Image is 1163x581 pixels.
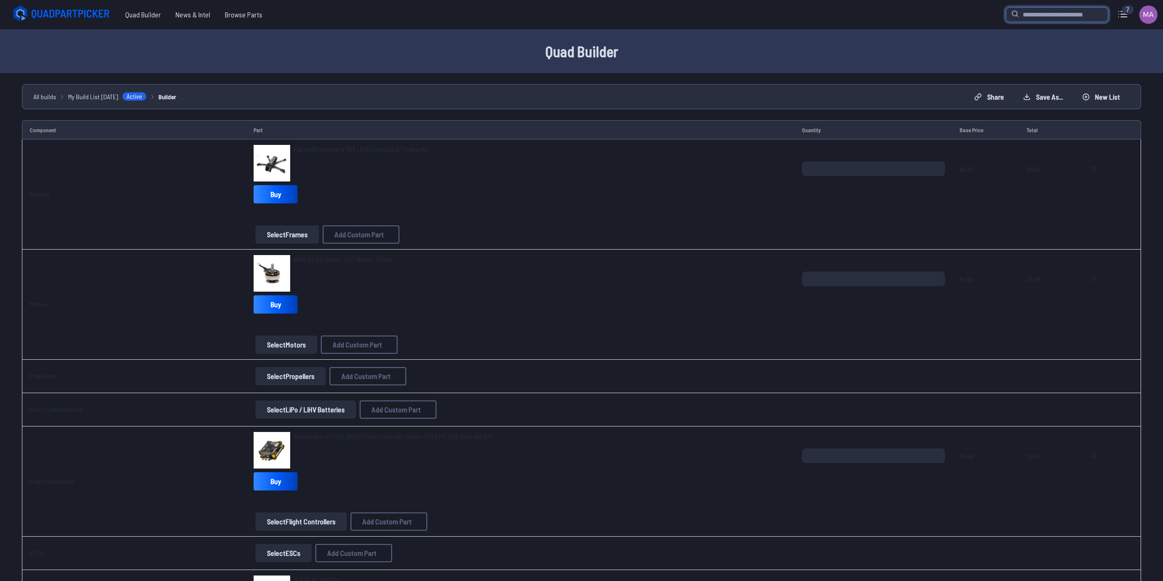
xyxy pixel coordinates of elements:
span: EMAX ECO II Series 2207 Motor - 1700Kv [294,256,393,263]
button: Add Custom Part [360,400,436,419]
td: Part [246,120,795,139]
span: Add Custom Part [341,373,391,380]
img: image [254,432,290,469]
a: FlyFishRC Volador II VD5 LR O3 Deadcat 5" Frame Kit [294,145,428,154]
span: My Build List [DATE] [68,92,118,101]
a: SelectMotors [254,336,319,354]
span: FlyFishRC Volador II VD5 LR O3 Deadcat 5" Frame Kit [294,145,428,153]
a: SelectFrames [254,225,321,244]
a: LiPo / LiHV Batteries [30,405,83,413]
span: 119.99 [1026,448,1067,492]
button: SelectESCs [255,544,312,562]
a: Browse Parts [218,5,270,24]
a: EMAX ECO II Series 2207 Motor - 1700Kv [294,255,393,264]
a: SpeedyBee V3 F722 30x30 Flight Controller Stack - F722 FC, 50A 32bit 4in1 ESC [294,432,494,441]
a: News & Intel [168,5,218,24]
img: image [254,145,290,181]
a: Buy [254,295,297,314]
button: Add Custom Part [350,512,427,531]
span: 69.89 [1026,161,1067,205]
a: ESCs [30,549,43,557]
span: SpeedyBee V3 F722 30x30 Flight Controller Stack - F722 FC, 50A 32bit 4in1 ESC [294,432,494,440]
span: 69.89 [960,161,1012,205]
a: SelectLiPo / LiHV Batteries [254,400,358,419]
button: Add Custom Part [315,544,392,562]
td: Base Price [952,120,1019,139]
a: SelectPropellers [254,367,328,385]
td: Component [22,120,246,139]
button: Add Custom Part [321,336,398,354]
span: Add Custom Part [327,549,377,557]
a: Buy [254,185,297,203]
span: 15.99 [960,272,1012,315]
button: Add Custom Part [323,225,399,244]
a: SelectESCs [254,544,313,562]
button: SelectFrames [255,225,319,244]
span: 63.96 [1026,272,1067,315]
td: Quantity [795,120,952,139]
button: Save as... [1015,90,1071,104]
h1: Quad Builder [289,40,874,62]
a: Quad Builder [118,5,168,24]
a: Frames [30,190,50,198]
span: Add Custom Part [335,231,384,238]
td: Total [1019,120,1075,139]
span: Add Custom Part [372,406,421,413]
button: SelectPropellers [255,367,326,385]
span: Active [122,92,147,101]
button: New List [1074,90,1128,104]
button: Add Custom Part [329,367,406,385]
a: Flight Controllers [30,477,74,485]
button: Share [967,90,1012,104]
span: Add Custom Part [333,341,382,348]
img: image [254,255,290,292]
a: Builder [159,92,176,101]
img: User [1139,5,1158,24]
a: SelectFlight Controllers [254,512,349,531]
a: Buy [254,472,297,490]
a: My Build List [DATE]Active [68,92,147,101]
div: 7 [1122,5,1134,14]
span: 119.99 [960,448,1012,492]
a: Propellers [30,372,57,380]
button: SelectMotors [255,336,317,354]
a: Motors [30,300,47,308]
span: Add Custom Part [362,518,412,525]
button: SelectFlight Controllers [255,512,347,531]
a: All builds [33,92,56,101]
button: SelectLiPo / LiHV Batteries [255,400,356,419]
